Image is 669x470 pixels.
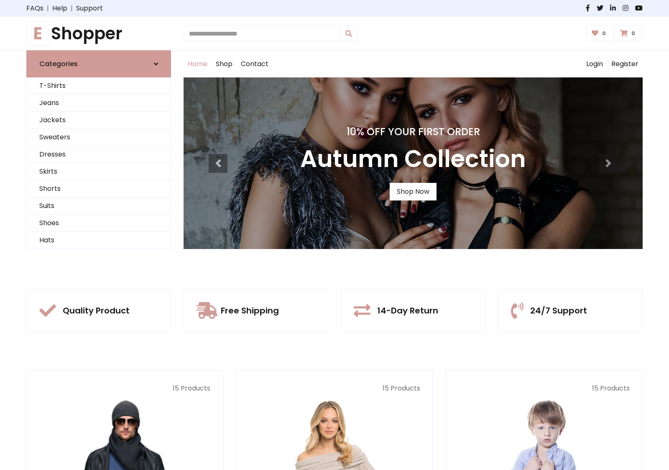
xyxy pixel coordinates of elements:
a: Support [76,3,103,13]
span: 0 [629,30,637,37]
a: Sweaters [27,129,171,146]
a: Contact [237,51,273,77]
a: 0 [615,26,643,41]
a: FAQs [26,3,43,13]
p: 15 Products [459,383,630,393]
h3: Autumn Collection [300,145,526,173]
a: Categories [26,50,171,77]
h5: Quality Product [63,306,130,316]
a: Shop [212,51,237,77]
span: | [43,3,52,13]
span: 0 [600,30,608,37]
a: 0 [586,26,613,41]
a: Home [184,51,212,77]
a: Hats [27,232,171,249]
a: Shop Now [390,183,437,200]
h1: Shopper [26,23,171,44]
h5: 14-Day Return [377,306,438,316]
a: EShopper [26,23,171,44]
h5: Free Shipping [221,306,279,316]
p: 15 Products [39,383,210,393]
h4: 10% Off Your First Order [300,126,526,138]
a: Shoes [27,215,171,232]
a: Dresses [27,146,171,163]
span: E [26,21,49,46]
a: Login [582,51,607,77]
h5: 24/7 Support [530,306,587,316]
a: Jeans [27,95,171,112]
span: | [67,3,76,13]
a: Suits [27,198,171,215]
h6: Categories [39,60,78,68]
a: Skirts [27,163,171,180]
a: Register [607,51,643,77]
a: T-Shirts [27,77,171,95]
p: 15 Products [249,383,420,393]
a: Jackets [27,112,171,129]
a: Help [52,3,67,13]
a: Shorts [27,180,171,198]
